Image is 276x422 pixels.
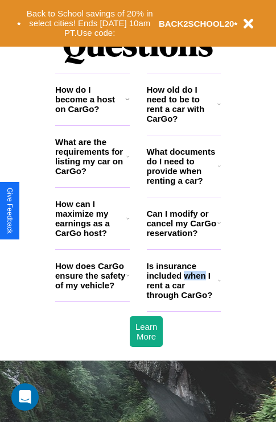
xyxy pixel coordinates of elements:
[55,261,126,290] h3: How does CarGo ensure the safety of my vehicle?
[147,261,218,300] h3: Is insurance included when I rent a car through CarGo?
[55,85,125,114] h3: How do I become a host on CarGo?
[55,199,126,238] h3: How can I maximize my earnings as a CarGo host?
[147,147,219,185] h3: What documents do I need to provide when renting a car?
[11,383,39,411] div: Open Intercom Messenger
[6,188,14,234] div: Give Feedback
[55,137,126,176] h3: What are the requirements for listing my car on CarGo?
[130,316,163,347] button: Learn More
[21,6,159,41] button: Back to School savings of 20% in select cities! Ends [DATE] 10am PT.Use code:
[159,19,234,28] b: BACK2SCHOOL20
[147,85,218,123] h3: How old do I need to be to rent a car with CarGo?
[147,209,217,238] h3: Can I modify or cancel my CarGo reservation?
